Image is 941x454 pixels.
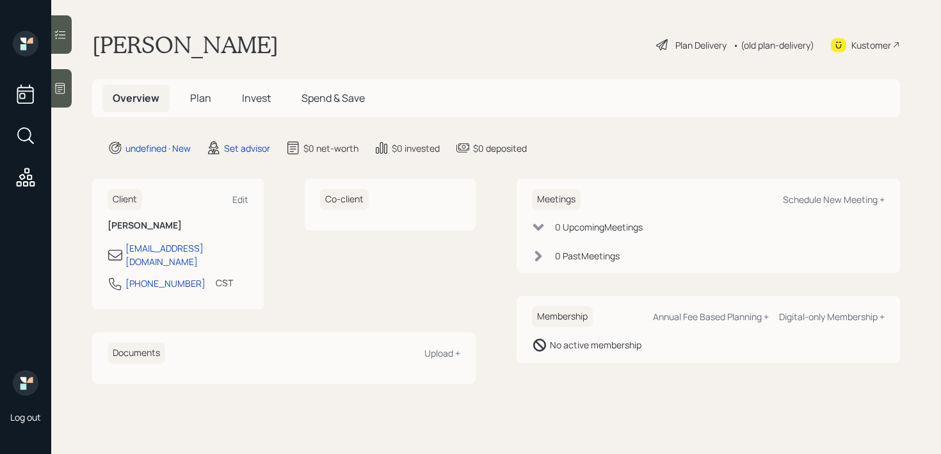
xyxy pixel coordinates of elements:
[113,91,159,105] span: Overview
[733,38,814,52] div: • (old plan-delivery)
[125,241,248,268] div: [EMAIL_ADDRESS][DOMAIN_NAME]
[653,311,769,323] div: Annual Fee Based Planning +
[108,343,165,364] h6: Documents
[392,142,440,155] div: $0 invested
[532,306,593,327] h6: Membership
[13,370,38,396] img: retirable_logo.png
[675,38,727,52] div: Plan Delivery
[10,411,41,423] div: Log out
[851,38,891,52] div: Kustomer
[555,249,620,263] div: 0 Past Meeting s
[125,277,205,290] div: [PHONE_NUMBER]
[242,91,271,105] span: Invest
[550,338,641,352] div: No active membership
[232,193,248,206] div: Edit
[190,91,211,105] span: Plan
[216,276,233,289] div: CST
[783,193,885,206] div: Schedule New Meeting +
[555,220,643,234] div: 0 Upcoming Meeting s
[125,142,191,155] div: undefined · New
[532,189,581,210] h6: Meetings
[108,189,142,210] h6: Client
[473,142,527,155] div: $0 deposited
[92,31,278,59] h1: [PERSON_NAME]
[224,142,270,155] div: Set advisor
[302,91,365,105] span: Spend & Save
[108,220,248,231] h6: [PERSON_NAME]
[779,311,885,323] div: Digital-only Membership +
[303,142,358,155] div: $0 net-worth
[320,189,369,210] h6: Co-client
[424,347,460,359] div: Upload +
